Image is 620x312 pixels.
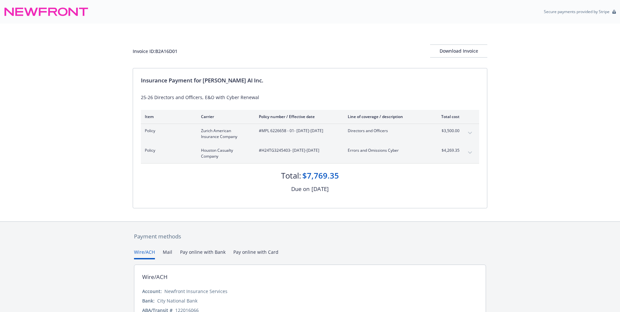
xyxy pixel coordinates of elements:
[145,114,191,119] div: Item
[201,147,248,159] span: Houston Casualty Company
[164,288,227,295] div: Newfront Insurance Services
[141,76,479,85] div: Insurance Payment for [PERSON_NAME] AI Inc.
[430,45,487,57] div: Download Invoice
[259,128,337,134] span: #MPL 6226658 - 01 - [DATE]-[DATE]
[465,128,475,138] button: expand content
[163,249,172,259] button: Mail
[141,124,479,144] div: PolicyZurich American Insurance Company#MPL 6226658 - 01- [DATE]-[DATE]Directors and Officers$3,5...
[435,114,460,119] div: Total cost
[302,170,339,181] div: $7,769.35
[142,288,162,295] div: Account:
[134,249,155,259] button: Wire/ACH
[201,114,248,119] div: Carrier
[141,144,479,163] div: PolicyHouston Casualty Company#H24TG3245403- [DATE]-[DATE]Errors and Omissions Cyber$4,269.35expa...
[281,170,301,181] div: Total:
[180,249,226,259] button: Pay online with Bank
[259,114,337,119] div: Policy number / Effective date
[157,297,197,304] div: City National Bank
[201,128,248,140] span: Zurich American Insurance Company
[430,44,487,58] button: Download Invoice
[348,128,425,134] span: Directors and Officers
[145,128,191,134] span: Policy
[435,128,460,134] span: $3,500.00
[544,9,610,14] p: Secure payments provided by Stripe
[133,48,177,55] div: Invoice ID: B2A16D01
[134,232,486,241] div: Payment methods
[348,114,425,119] div: Line of coverage / description
[141,94,479,101] div: 25-26 Directors and Officers, E&O with Cyber Renewal
[291,185,310,193] div: Due on
[435,147,460,153] span: $4,269.35
[311,185,329,193] div: [DATE]
[259,147,337,153] span: #H24TG3245403 - [DATE]-[DATE]
[145,147,191,153] span: Policy
[233,249,278,259] button: Pay online with Card
[142,273,168,281] div: Wire/ACH
[348,147,425,153] span: Errors and Omissions Cyber
[465,147,475,158] button: expand content
[142,297,155,304] div: Bank:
